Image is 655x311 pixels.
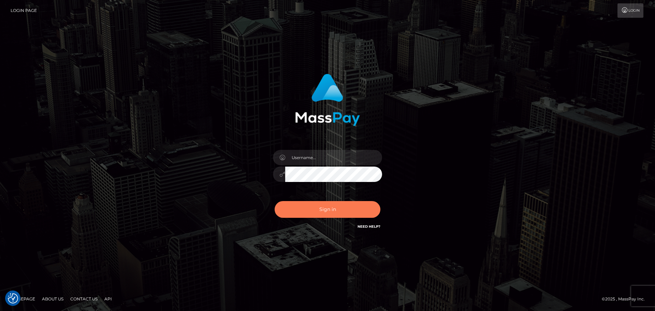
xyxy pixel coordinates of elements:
div: © 2025 , MassPay Inc. [602,295,650,303]
button: Sign in [275,201,380,218]
a: Homepage [8,294,38,304]
input: Username... [285,150,382,165]
a: About Us [39,294,66,304]
a: Login Page [11,3,37,18]
a: Need Help? [358,224,380,229]
button: Consent Preferences [8,293,18,303]
img: MassPay Login [295,74,360,126]
a: Contact Us [68,294,100,304]
a: Login [617,3,643,18]
img: Revisit consent button [8,293,18,303]
a: API [102,294,115,304]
